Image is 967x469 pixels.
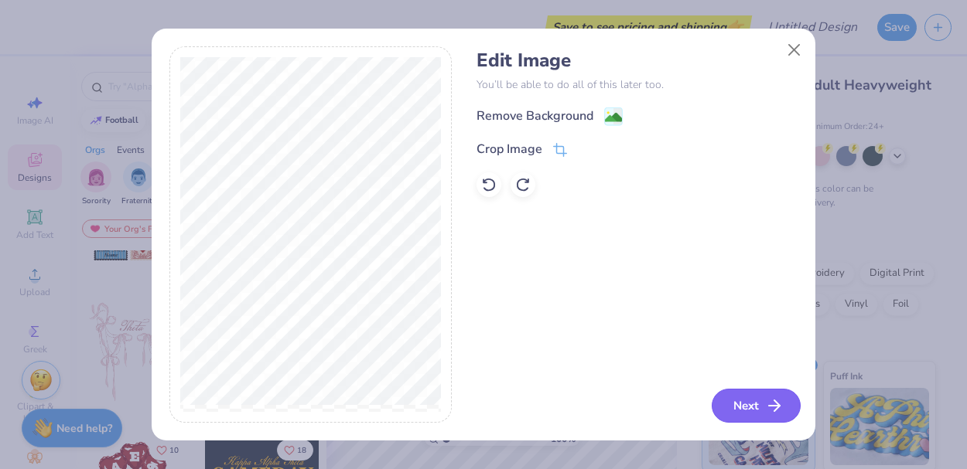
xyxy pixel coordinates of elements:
[712,389,801,423] button: Next
[477,76,798,93] p: You’ll be able to do all of this later too.
[477,107,593,125] div: Remove Background
[477,49,798,72] h4: Edit Image
[477,140,542,158] div: Crop Image
[780,36,809,65] button: Close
